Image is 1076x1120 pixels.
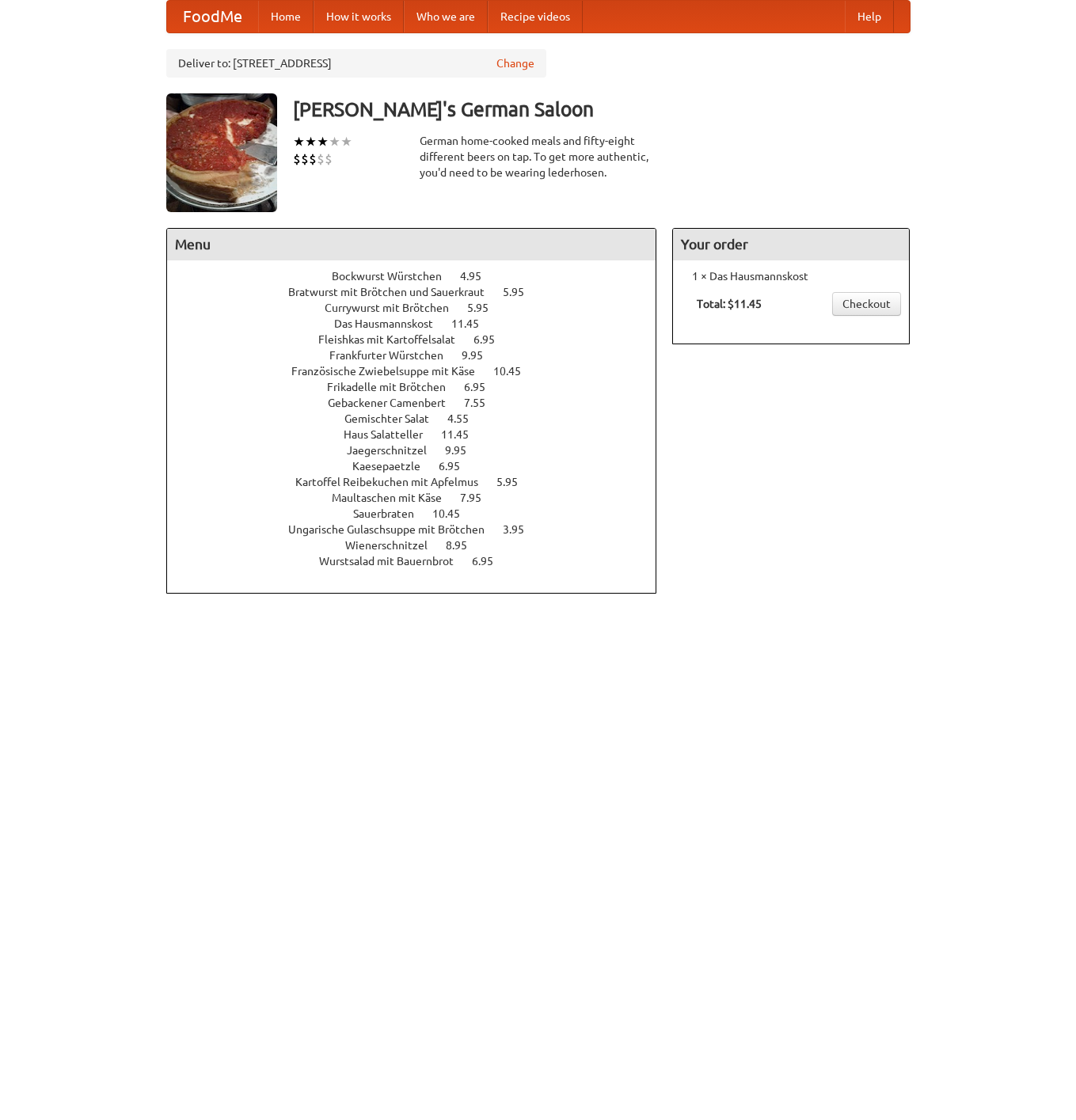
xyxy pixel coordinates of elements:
span: 7.55 [464,397,501,409]
a: Frankfurter Würstchen 9.95 [329,349,512,362]
span: Frikadelle mit Brötchen [327,381,462,393]
span: 5.95 [467,302,504,314]
span: Kaesepaetzle [352,460,436,473]
li: $ [293,150,301,168]
a: Sauerbraten 10.45 [353,507,489,520]
h4: Your order [673,229,909,260]
a: Frikadelle mit Brötchen 6.95 [327,381,515,393]
span: 4.55 [447,412,485,425]
li: $ [317,150,325,168]
a: Kaesepaetzle 6.95 [352,460,489,473]
span: 4.95 [460,270,497,283]
a: Wurstsalad mit Bauernbrot 6.95 [319,555,523,568]
a: Das Hausmannskost 11.45 [334,317,508,330]
span: Sauerbraten [353,507,430,520]
span: Jaegerschnitzel [347,444,443,457]
span: 9.95 [462,349,499,362]
span: Französische Zwiebelsuppe mit Käse [291,365,491,378]
a: Haus Salatteller 11.45 [344,428,498,441]
div: Deliver to: [STREET_ADDRESS] [166,49,546,78]
img: angular.jpg [166,93,277,212]
span: Maultaschen mit Käse [332,492,458,504]
a: Maultaschen mit Käse 7.95 [332,492,511,504]
li: ★ [329,133,340,150]
span: 5.95 [496,476,534,488]
li: 1 × Das Hausmannskost [681,268,901,284]
a: Change [496,55,534,71]
span: 6.95 [464,381,501,393]
a: Currywurst mit Brötchen 5.95 [325,302,518,314]
a: Wienerschnitzel 8.95 [345,539,496,552]
span: Bockwurst Würstchen [332,270,458,283]
a: Fleishkas mit Kartoffelsalat 6.95 [318,333,524,346]
a: FoodMe [167,1,258,32]
a: Bratwurst mit Brötchen und Sauerkraut 5.95 [288,286,553,298]
a: Ungarische Gulaschsuppe mit Brötchen 3.95 [288,523,553,536]
span: Currywurst mit Brötchen [325,302,465,314]
span: 11.45 [441,428,485,441]
a: Gemischter Salat 4.55 [344,412,498,425]
a: Gebackener Camenbert 7.55 [328,397,515,409]
span: Haus Salatteller [344,428,439,441]
span: Wurstsalad mit Bauernbrot [319,555,470,568]
span: 8.95 [446,539,483,552]
li: ★ [293,133,305,150]
span: 5.95 [503,286,540,298]
a: Jaegerschnitzel 9.95 [347,444,496,457]
a: Bockwurst Würstchen 4.95 [332,270,511,283]
span: 7.95 [460,492,497,504]
div: German home-cooked meals and fifty-eight different beers on tap. To get more authentic, you'd nee... [420,133,657,180]
span: 10.45 [432,507,476,520]
span: Gebackener Camenbert [328,397,462,409]
h3: [PERSON_NAME]'s German Saloon [293,93,911,125]
li: ★ [340,133,352,150]
li: $ [309,150,317,168]
b: Total: $11.45 [697,298,762,310]
a: Recipe videos [488,1,583,32]
a: Help [845,1,894,32]
span: Kartoffel Reibekuchen mit Apfelmus [295,476,494,488]
span: 10.45 [493,365,537,378]
span: 6.95 [472,555,509,568]
span: Gemischter Salat [344,412,445,425]
span: 9.95 [445,444,482,457]
span: 6.95 [473,333,511,346]
span: Das Hausmannskost [334,317,449,330]
span: 6.95 [439,460,476,473]
a: Checkout [832,292,901,316]
li: ★ [317,133,329,150]
li: $ [325,150,333,168]
a: How it works [314,1,404,32]
span: 3.95 [503,523,540,536]
li: $ [301,150,309,168]
li: ★ [305,133,317,150]
a: Kartoffel Reibekuchen mit Apfelmus 5.95 [295,476,547,488]
span: Ungarische Gulaschsuppe mit Brötchen [288,523,500,536]
span: Bratwurst mit Brötchen und Sauerkraut [288,286,500,298]
span: Wienerschnitzel [345,539,443,552]
a: Französische Zwiebelsuppe mit Käse 10.45 [291,365,550,378]
span: Fleishkas mit Kartoffelsalat [318,333,471,346]
a: Who we are [404,1,488,32]
span: Frankfurter Würstchen [329,349,459,362]
h4: Menu [167,229,656,260]
a: Home [258,1,314,32]
span: 11.45 [451,317,495,330]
